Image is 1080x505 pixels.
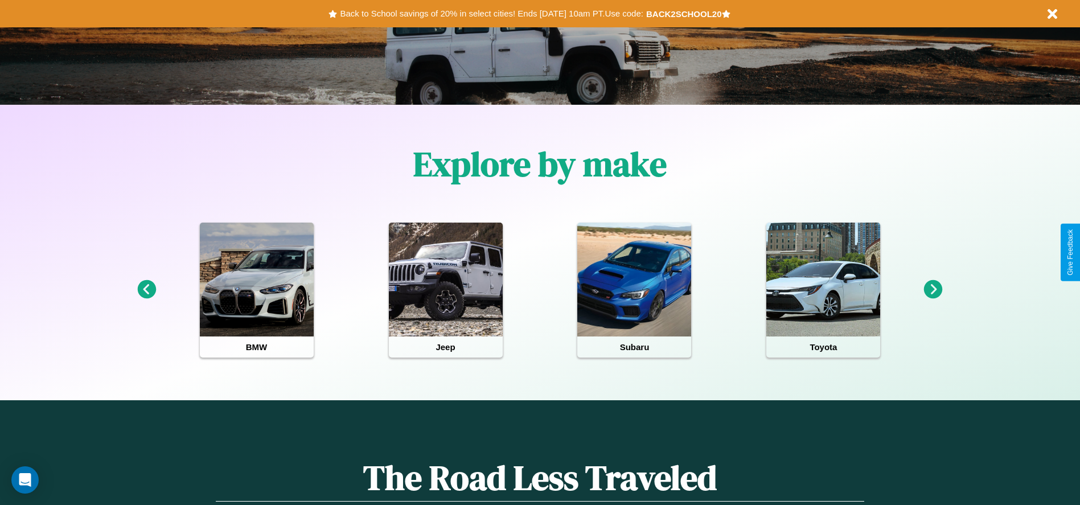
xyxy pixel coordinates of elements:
[389,336,503,358] h4: Jeep
[766,336,880,358] h4: Toyota
[11,466,39,494] div: Open Intercom Messenger
[216,454,864,502] h1: The Road Less Traveled
[1066,229,1074,276] div: Give Feedback
[646,9,722,19] b: BACK2SCHOOL20
[413,141,667,187] h1: Explore by make
[200,336,314,358] h4: BMW
[337,6,646,22] button: Back to School savings of 20% in select cities! Ends [DATE] 10am PT.Use code:
[577,336,691,358] h4: Subaru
